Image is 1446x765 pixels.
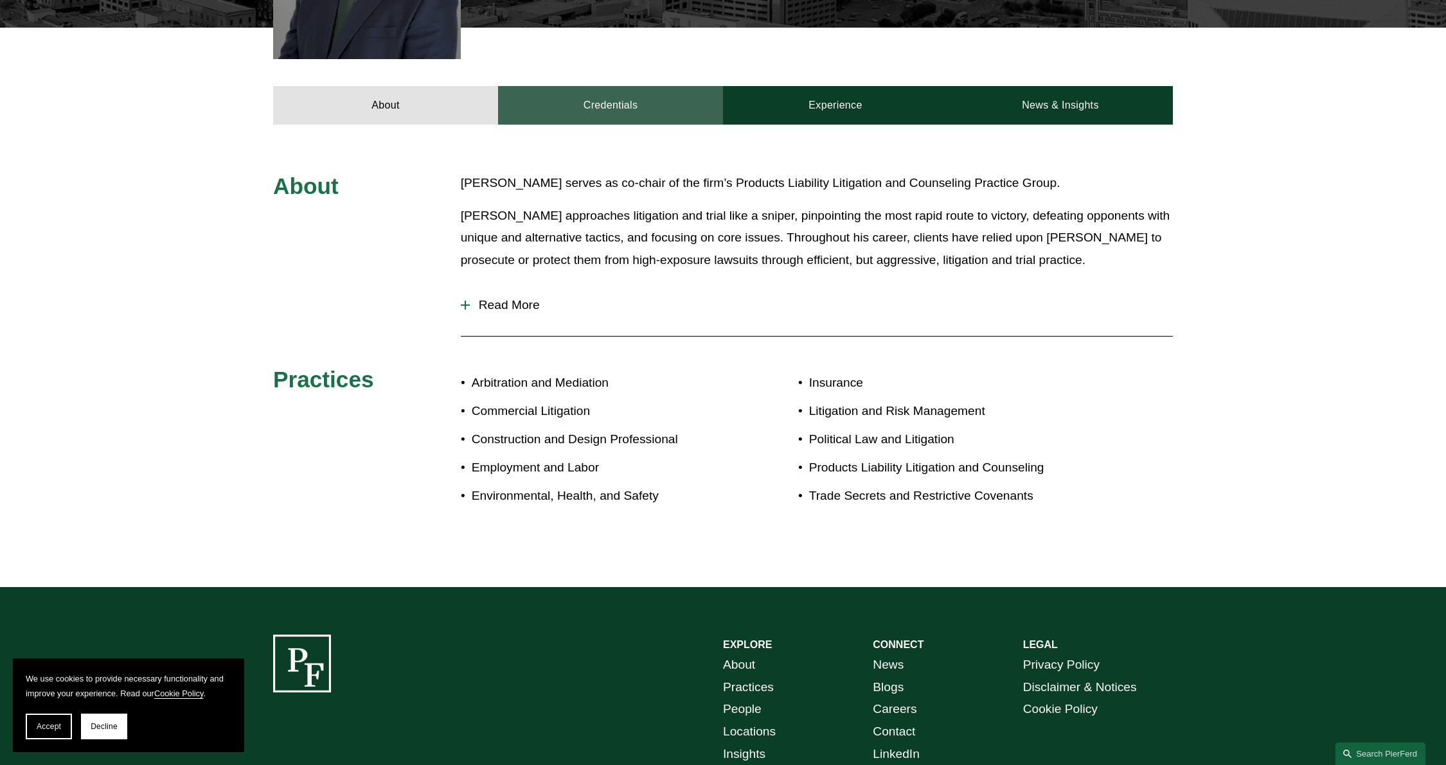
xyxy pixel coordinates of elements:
p: We use cookies to provide necessary functionality and improve your experience. Read our . [26,671,231,701]
a: Disclaimer & Notices [1023,676,1137,699]
p: Products Liability Litigation and Counseling [809,457,1098,479]
a: Locations [723,721,776,743]
section: Cookie banner [13,658,244,752]
a: Experience [723,86,948,125]
a: Blogs [873,676,904,699]
span: Decline [91,722,118,731]
strong: CONNECT [873,639,924,650]
a: People [723,698,762,721]
a: Contact [873,721,915,743]
p: Construction and Design Professional [472,428,723,451]
p: Trade Secrets and Restrictive Covenants [809,485,1098,507]
a: About [273,86,498,125]
span: Read More [470,298,1173,312]
span: About [273,173,339,198]
a: Cookie Policy [154,689,204,698]
button: Accept [26,714,72,739]
span: Accept [37,722,61,731]
a: About [723,654,755,676]
p: Environmental, Health, and Safety [472,485,723,507]
a: Cookie Policy [1023,698,1098,721]
p: Insurance [809,372,1098,394]
a: Credentials [498,86,723,125]
p: Employment and Labor [472,457,723,479]
p: [PERSON_NAME] approaches litigation and trial like a sniper, pinpointing the most rapid route to ... [461,205,1173,272]
button: Read More [461,288,1173,322]
span: Practices [273,367,374,392]
p: [PERSON_NAME] serves as co-chair of the firm’s Products Liability Litigation and Counseling Pract... [461,172,1173,195]
a: Practices [723,676,774,699]
strong: LEGAL [1023,639,1058,650]
a: News [873,654,904,676]
strong: EXPLORE [723,639,772,650]
p: Commercial Litigation [472,400,723,423]
p: Litigation and Risk Management [809,400,1098,423]
button: Decline [81,714,127,739]
a: Search this site [1335,743,1425,765]
a: Careers [873,698,916,721]
p: Political Law and Litigation [809,428,1098,451]
a: News & Insights [948,86,1173,125]
p: Arbitration and Mediation [472,372,723,394]
a: Privacy Policy [1023,654,1100,676]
